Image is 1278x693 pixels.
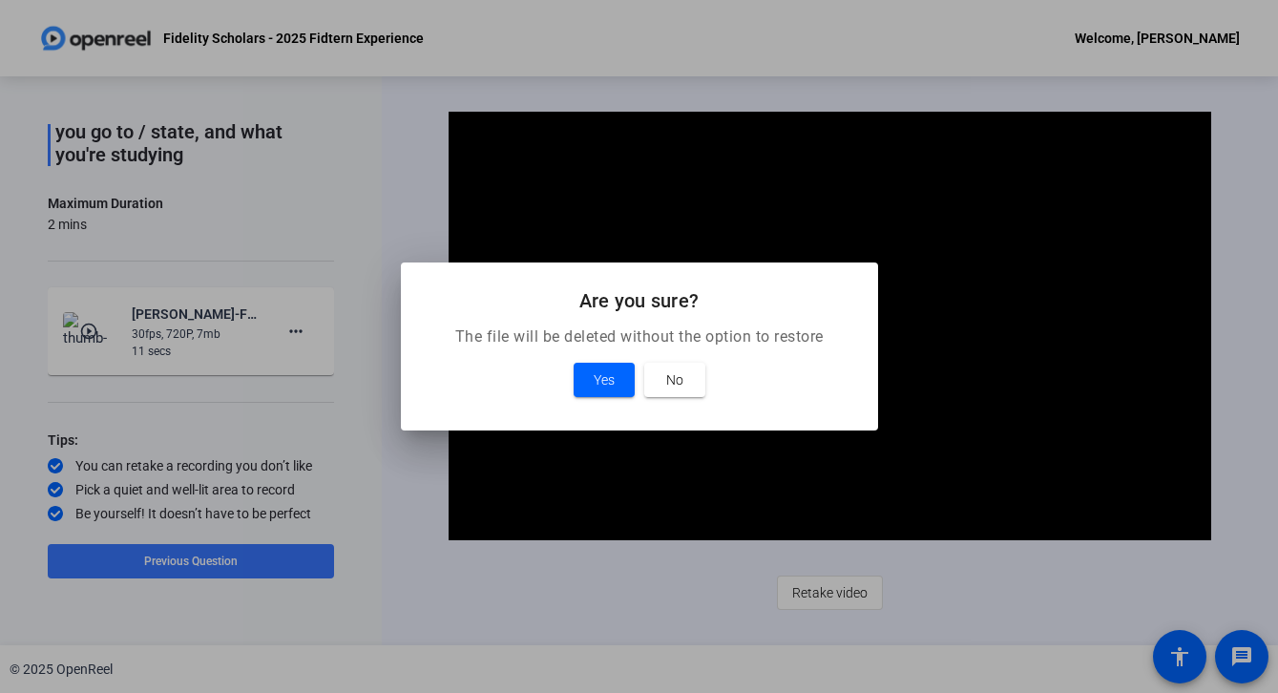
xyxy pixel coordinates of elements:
[424,325,855,348] p: The file will be deleted without the option to restore
[644,363,705,397] button: No
[666,368,683,391] span: No
[424,285,855,316] h2: Are you sure?
[574,363,635,397] button: Yes
[594,368,615,391] span: Yes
